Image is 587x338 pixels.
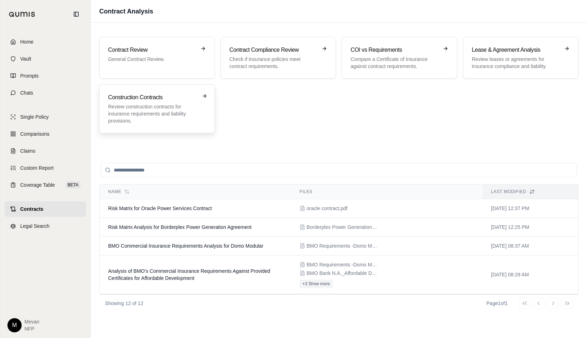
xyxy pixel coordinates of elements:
[5,126,86,142] a: Comparisons
[20,72,39,79] span: Prompts
[20,89,33,96] span: Chats
[482,199,578,218] td: [DATE] 12:37 PM
[5,160,86,176] a: Custom Report
[20,38,33,45] span: Home
[24,318,39,325] span: Mevan
[24,325,39,332] span: NFP
[108,46,196,54] h3: Contract Review
[486,300,508,307] div: Page 1 of 1
[229,56,317,70] p: Check if insurance policies meet contract requirements.
[5,68,86,84] a: Prompts
[472,46,560,54] h3: Lease & Agreement Analysis
[351,56,438,70] p: Compare a Certificate of Insurance against contract requirements.
[20,181,55,188] span: Coverage Table
[307,270,378,277] span: BMO Bank N.A._Affordable Development 3745 LLC_Affordable Development 37_9-2-2025_314750955.pdf
[108,189,283,195] div: Name
[108,103,196,124] p: Review construction contracts for insurance requirements and liability provisions.
[108,205,212,211] span: Risk Matrix for Oracle Power Services Contract
[108,243,263,249] span: BMO Commercial Insurance Requirements Analysis for Domo Modular
[5,218,86,234] a: Legal Search
[482,218,578,237] td: [DATE] 12:25 PM
[300,280,333,288] button: +3 Show more
[482,294,578,320] td: [DATE] 10:29 AM
[5,201,86,217] a: Contracts
[291,185,482,199] th: Files
[5,85,86,101] a: Chats
[491,189,570,195] div: Last modified
[71,9,82,20] button: Collapse sidebar
[307,261,378,268] span: BMO Requirements -Domo Modular.PDF
[5,34,86,50] a: Home
[20,113,49,120] span: Single Policy
[20,147,35,154] span: Claims
[20,130,49,137] span: Comparisons
[229,46,317,54] h3: Contract Compliance Review
[5,51,86,67] a: Vault
[482,237,578,255] td: [DATE] 08:37 AM
[482,255,578,294] td: [DATE] 08:29 AM
[5,143,86,159] a: Claims
[5,109,86,125] a: Single Policy
[307,205,347,212] span: oracle contract.pdf
[108,56,196,63] p: General Contract Review.
[7,318,22,332] div: M
[20,222,50,230] span: Legal Search
[307,242,378,249] span: BMO Requirements -Domo Modular.PDF
[20,55,31,62] span: Vault
[108,224,252,230] span: Risk Matrix Analysis for Borderplex Power Generation Agreement
[108,93,196,102] h3: Construction Contracts
[472,56,560,70] p: Review leases or agreements for insurance compliance and liability.
[307,224,378,231] span: Borderplex Power Generation Agreement (K&E Draft 8.24.25)(127005561.7).docx
[351,46,438,54] h3: COI vs Requirements
[20,205,43,213] span: Contracts
[99,6,153,16] h1: Contract Analysis
[9,12,35,17] img: Qumis Logo
[66,181,80,188] span: BETA
[108,268,270,281] span: Analysis of BMO's Commercial Insurance Requirements Against Provided Certificates for Affordable ...
[105,300,143,307] p: Showing 12 of 12
[20,164,54,171] span: Custom Report
[5,177,86,193] a: Coverage TableBETA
